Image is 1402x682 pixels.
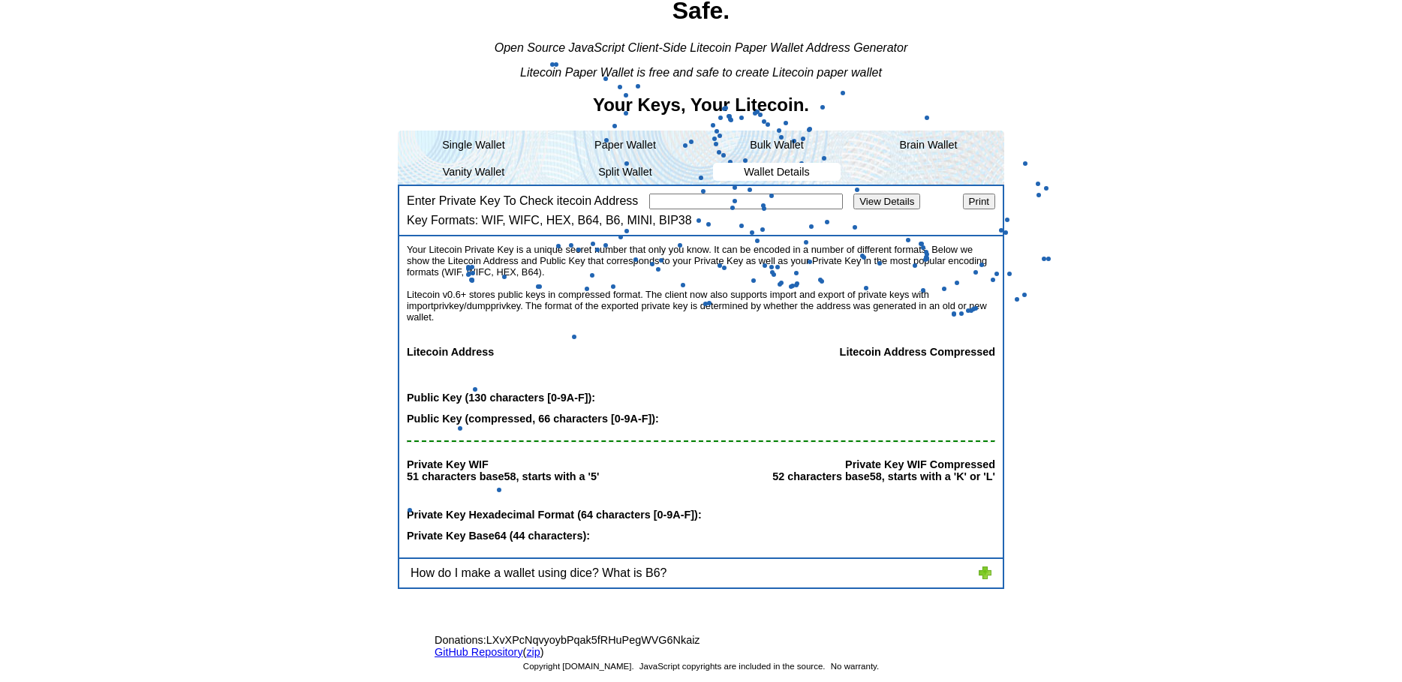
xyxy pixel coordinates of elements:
[398,41,1004,55] div: Open Source JavaScript Client-Side Litecoin Paper Wallet Address Generator
[853,194,920,209] input: View Details
[638,654,827,678] span: JavaScript copyrights are included in the source.
[407,244,987,278] span: Your Litecoin Private Key is a unique secret number that only you know. It can be encoded in a nu...
[701,131,853,158] li: Bulk Wallet
[853,131,1004,158] li: Brain Wallet
[420,646,772,658] span: ( )
[407,289,987,323] span: Litecoin v0.6+ stores public keys in compressed format. The client now also supports import and e...
[549,158,701,185] li: Split Wallet
[398,66,1004,80] div: Litecoin Paper Wallet is free and safe to create Litecoin paper wallet
[713,163,841,181] li: Wallet Details
[840,346,995,358] span: Litecoin Address Compressed
[407,346,494,358] span: Litecoin Address
[407,413,995,425] span: Public Key (compressed, 66 characters [0-9A-F]):
[407,194,638,207] label: Enter Private Key To Check itecoin Address
[829,654,880,678] span: No warranty.
[407,458,585,482] span: Private Key WIF 51 characters base58, starts with a
[420,634,772,646] span: LXvXPcNqvyoybPqak5fRHuPegWVG6Nkaiz
[398,95,1004,116] h2: Your Keys, Your Litecoin.
[407,392,995,404] span: Public Key (130 characters [0-9A-F]):
[407,214,692,227] label: Key Formats: WIF, WIFC, HEX, B64, B6, MINI, BIP38
[407,509,995,521] span: Private Key Hexadecimal Format (64 characters [0-9A-F]):
[772,458,995,482] span: Private Key WIF Compressed 52 characters base58, starts with a
[435,634,486,646] span: Donations:
[398,158,549,185] li: Vanity Wallet
[954,470,995,482] span: 'K' or 'L'
[588,470,600,482] span: '5'
[407,530,995,542] span: Private Key Base64 (44 characters):
[549,131,701,158] li: Paper Wallet
[398,131,549,158] li: Single Wallet
[411,566,667,579] span: How do I make a wallet using dice? What is B6?
[522,654,636,678] span: Copyright [DOMAIN_NAME].
[526,646,540,658] a: zip
[963,194,995,209] input: Print
[435,646,523,658] a: GitHub Repository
